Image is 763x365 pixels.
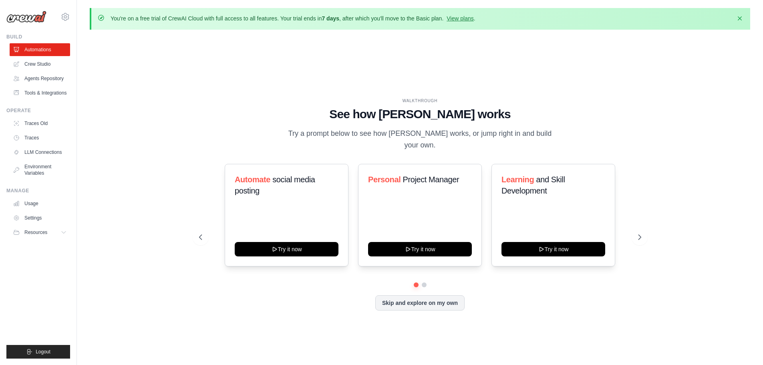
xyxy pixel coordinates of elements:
[10,197,70,210] a: Usage
[111,14,475,22] p: You're on a free trial of CrewAI Cloud with full access to all features. Your trial ends in , aft...
[10,160,70,179] a: Environment Variables
[322,15,339,22] strong: 7 days
[36,349,50,355] span: Logout
[10,212,70,224] a: Settings
[6,34,70,40] div: Build
[235,175,315,195] span: social media posting
[235,242,338,256] button: Try it now
[10,226,70,239] button: Resources
[447,15,473,22] a: View plans
[10,87,70,99] a: Tools & Integrations
[10,146,70,159] a: LLM Connections
[10,58,70,71] a: Crew Studio
[501,242,605,256] button: Try it now
[375,295,465,311] button: Skip and explore on my own
[199,98,641,104] div: WALKTHROUGH
[6,345,70,359] button: Logout
[199,107,641,121] h1: See how [PERSON_NAME] works
[501,175,534,184] span: Learning
[6,11,46,23] img: Logo
[10,72,70,85] a: Agents Repository
[24,229,47,236] span: Resources
[368,175,401,184] span: Personal
[6,107,70,114] div: Operate
[10,43,70,56] a: Automations
[403,175,459,184] span: Project Manager
[368,242,472,256] button: Try it now
[286,128,555,151] p: Try a prompt below to see how [PERSON_NAME] works, or jump right in and build your own.
[10,131,70,144] a: Traces
[6,188,70,194] div: Manage
[235,175,270,184] span: Automate
[10,117,70,130] a: Traces Old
